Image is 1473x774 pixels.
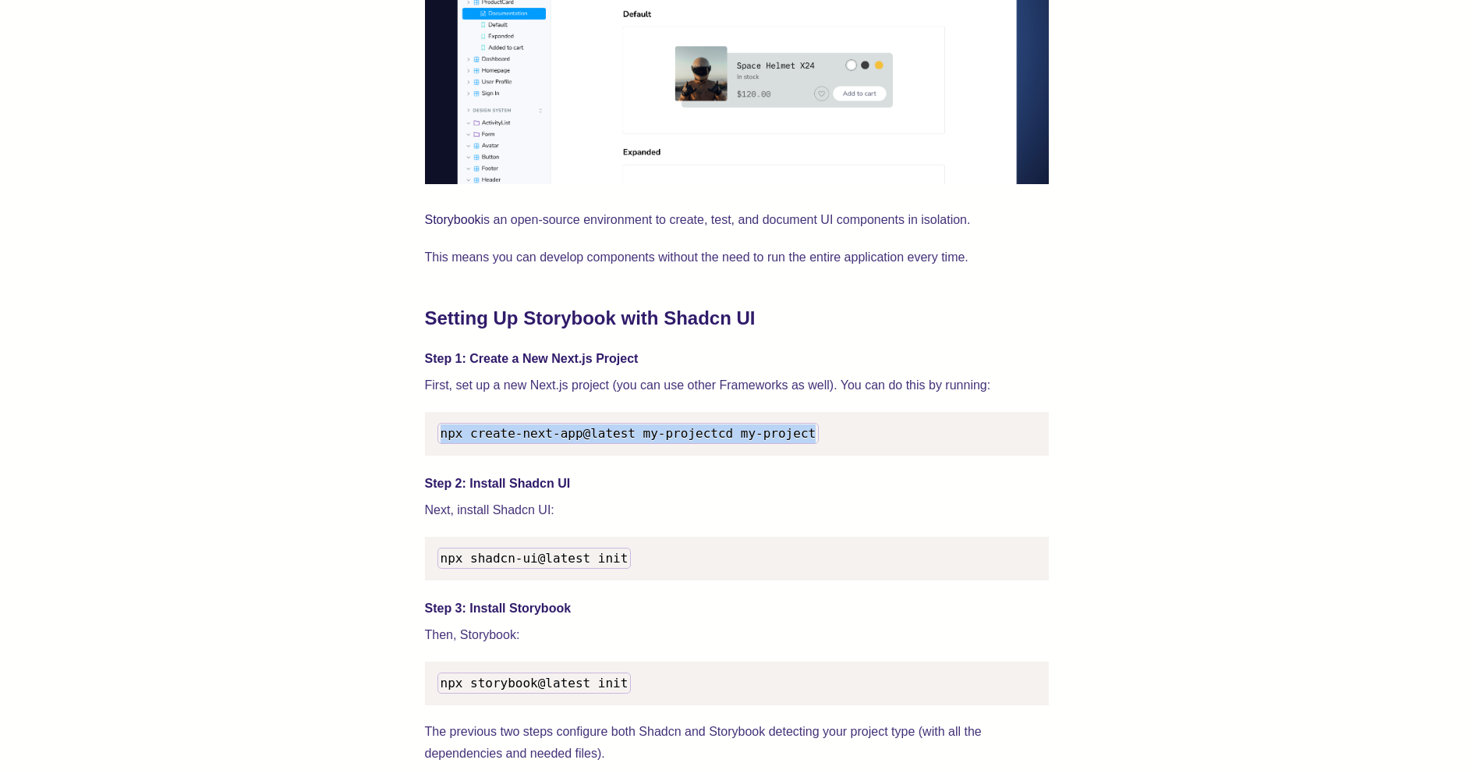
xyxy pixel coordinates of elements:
[441,551,629,566] span: npx shadcn-ui@latest init
[425,499,1049,521] p: Next, install Shadcn UI:
[425,474,1049,493] h4: Step 2: Install Shadcn UI
[437,423,820,444] code: cd my-project
[425,624,1049,646] p: Then, Storybook:
[425,721,1049,765] p: The previous two steps configure both Shadcn and Storybook detecting your project type (with all ...
[425,375,1049,396] p: First, set up a new Next.js project (you can use other Frameworks as well). You can do this by ru...
[425,247,1049,268] p: This means you can develop components without the need to run the entire application every time.
[425,209,1049,231] p: is an open-source environment to create, test, and document UI components in isolation.
[425,350,1049,368] h4: Step 1: Create a New Next.js Project
[425,306,1049,331] h2: Setting Up Storybook with Shadcn UI
[441,676,629,691] span: npx storybook@latest init
[441,426,718,441] span: npx create-next-app@latest my-project
[425,599,1049,618] h4: Step 3: Install Storybook
[425,213,481,226] a: Storybook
